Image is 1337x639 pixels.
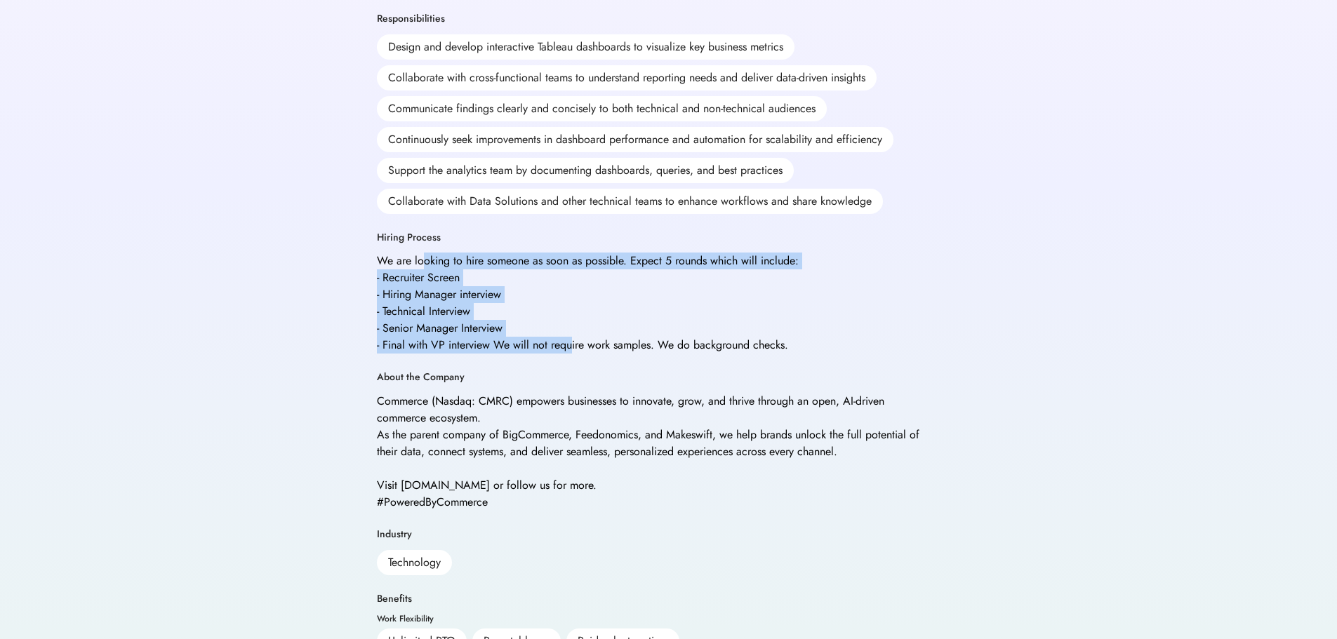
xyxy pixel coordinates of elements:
div: Industry [377,527,412,542]
div: Benefits [377,592,412,606]
div: Technology [377,550,452,575]
div: Collaborate with Data Solutions and other technical teams to enhance workflows and share knowledge [377,189,883,214]
div: Commerce (Nasdaq: CMRC) empowers businesses to innovate, grow, and thrive through an open, AI-dri... [377,393,924,511]
div: Support the analytics team by documenting dashboards, queries, and best practices [377,158,794,183]
div: Collaborate with cross-functional teams to understand reporting needs and deliver data-driven ins... [377,65,877,90]
div: Work Flexibility [377,614,434,623]
div: Communicate findings clearly and concisely to both technical and non-technical audiences [377,96,827,121]
div: Hiring Process [377,231,441,245]
div: We are looking to hire someone as soon as possible. Expect 5 rounds which will include: - Recruit... [377,253,799,354]
div: About the Company [377,370,465,384]
div: Continuously seek improvements in dashboard performance and automation for scalability and effici... [377,127,893,152]
div: Design and develop interactive Tableau dashboards to visualize key business metrics [377,34,794,60]
div: Responsibilities [377,12,445,26]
